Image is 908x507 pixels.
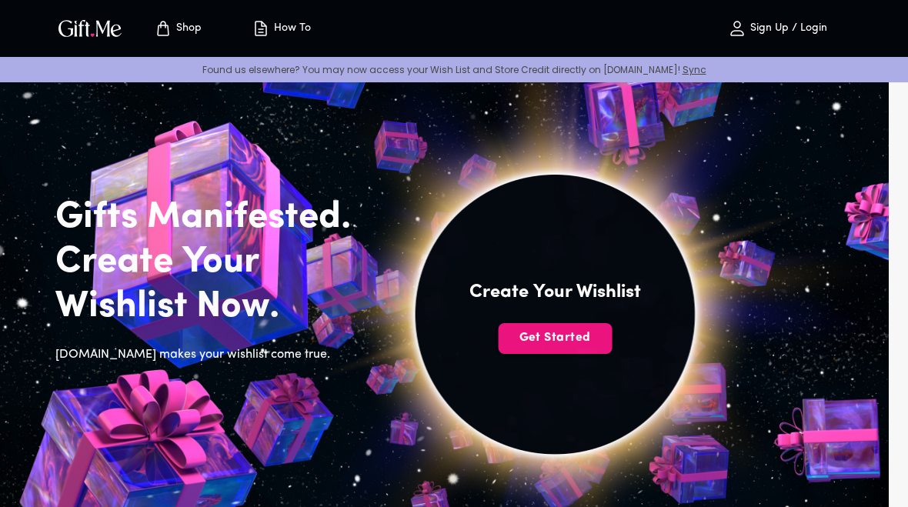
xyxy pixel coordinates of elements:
[12,63,896,76] p: Found us elsewhere? You may now access your Wish List and Store Credit directly on [DOMAIN_NAME]!
[683,63,706,76] a: Sync
[135,4,220,53] button: Store page
[746,22,827,35] p: Sign Up / Login
[54,19,126,38] button: GiftMe Logo
[700,4,854,53] button: Sign Up / Login
[55,285,376,329] h2: Wishlist Now.
[239,4,323,53] button: How To
[55,240,376,285] h2: Create Your
[498,329,612,346] span: Get Started
[55,195,376,240] h2: Gifts Manifested.
[55,345,376,365] h6: [DOMAIN_NAME] makes your wishlist come true.
[252,19,270,38] img: how-to.svg
[55,17,125,39] img: GiftMe Logo
[469,280,641,305] h4: Create Your Wishlist
[498,323,612,354] button: Get Started
[172,22,202,35] p: Shop
[270,22,311,35] p: How To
